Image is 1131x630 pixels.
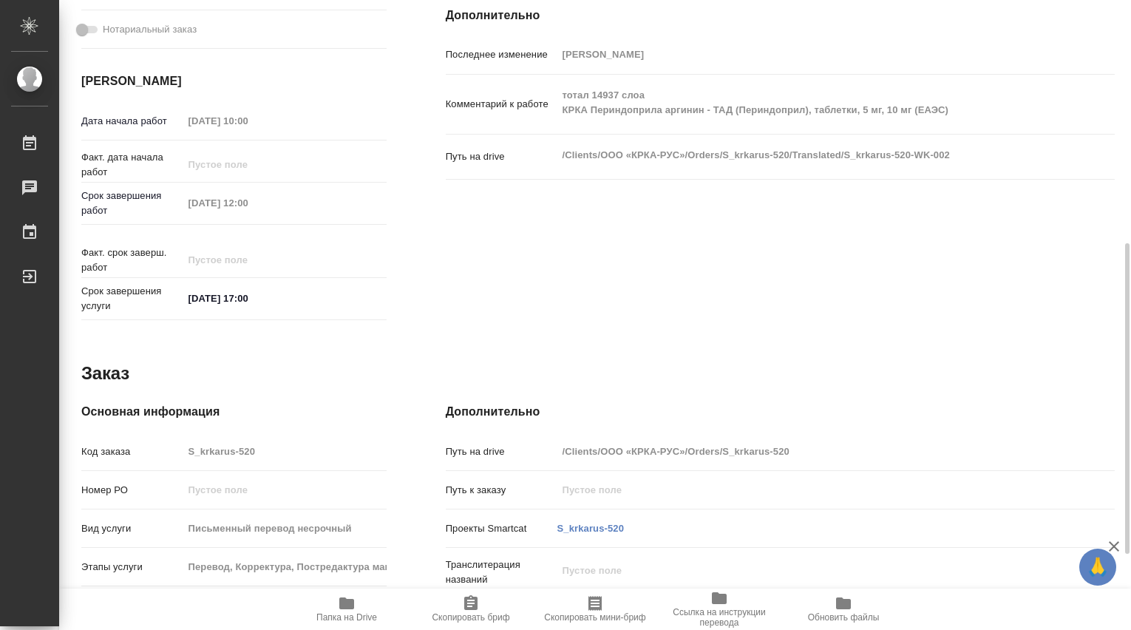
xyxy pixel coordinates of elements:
[557,441,1059,462] input: Пустое поле
[183,110,313,132] input: Пустое поле
[409,589,533,630] button: Скопировать бриф
[81,189,183,218] p: Срок завершения работ
[666,607,772,628] span: Ссылка на инструкции перевода
[557,479,1059,501] input: Пустое поле
[446,47,557,62] p: Последнее изменение
[81,284,183,314] p: Срок завершения услуги
[183,154,313,175] input: Пустое поле
[557,83,1059,123] textarea: тотал 14937 слоа КРКА Периндоприла аргинин - ТАД (Периндоприл), таблетки, 5 мг, 10 мг (ЕАЭС)
[183,249,313,271] input: Пустое поле
[446,403,1115,421] h4: Дополнительно
[657,589,781,630] button: Ссылка на инструкции перевода
[81,403,387,421] h4: Основная информация
[446,521,557,536] p: Проекты Smartcat
[446,97,557,112] p: Комментарий к работе
[81,245,183,275] p: Факт. срок заверш. работ
[533,589,657,630] button: Скопировать мини-бриф
[781,589,906,630] button: Обновить файлы
[446,149,557,164] p: Путь на drive
[446,7,1115,24] h4: Дополнительно
[557,523,624,534] a: S_krkarus-520
[81,444,183,459] p: Код заказа
[446,558,557,587] p: Транслитерация названий
[81,521,183,536] p: Вид услуги
[103,22,197,37] span: Нотариальный заказ
[1085,552,1110,583] span: 🙏
[183,479,387,501] input: Пустое поле
[81,114,183,129] p: Дата начала работ
[446,444,557,459] p: Путь на drive
[808,612,880,623] span: Обновить файлы
[544,612,645,623] span: Скопировать мини-бриф
[183,518,387,539] input: Пустое поле
[81,72,387,90] h4: [PERSON_NAME]
[285,589,409,630] button: Папка на Drive
[316,612,377,623] span: Папка на Drive
[183,192,313,214] input: Пустое поле
[81,483,183,498] p: Номер РО
[81,150,183,180] p: Факт. дата начала работ
[81,560,183,575] p: Этапы услуги
[432,612,509,623] span: Скопировать бриф
[183,441,387,462] input: Пустое поле
[183,556,387,577] input: Пустое поле
[1079,549,1116,586] button: 🙏
[557,143,1059,168] textarea: /Clients/ООО «КРКА-РУС»/Orders/S_krkarus-520/Translated/S_krkarus-520-WK-002
[446,483,557,498] p: Путь к заказу
[81,362,129,385] h2: Заказ
[183,288,313,309] input: ✎ Введи что-нибудь
[557,44,1059,65] input: Пустое поле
